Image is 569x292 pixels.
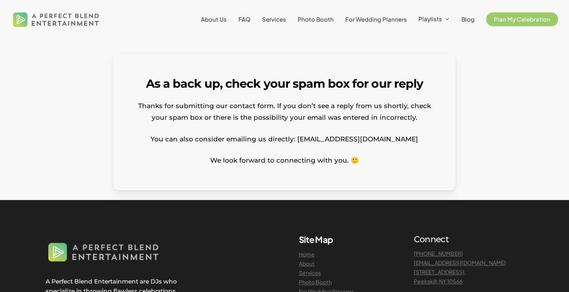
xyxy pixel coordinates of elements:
[138,100,432,133] p: Thanks for submitting our contact form. If you don’t see a reply from us shortly, check your spam...
[486,16,558,22] a: Plan My Celebration
[298,16,334,22] a: Photo Booth
[414,268,466,285] a: [STREET_ADDRESS],Peekskill, NY 10566
[238,15,250,23] span: FAQ
[414,250,463,257] a: [PHONE_NUMBER]
[299,269,321,276] a: Services
[299,251,315,258] a: Home
[262,16,286,22] a: Services
[461,16,475,22] a: Blog
[138,78,432,90] h1: As a back up, check your spam box for our reply
[494,15,550,23] span: Plan My Celebration
[201,15,227,23] span: About Us
[262,15,286,23] span: Services
[418,15,442,22] span: Playlists
[201,16,227,22] a: About Us
[299,260,315,267] a: About
[299,234,333,245] b: Site Map
[138,154,432,166] p: We look forward to connecting with you. 🙂
[138,133,432,155] p: You can also consider emailing us directly: [EMAIL_ADDRESS][DOMAIN_NAME]
[418,16,450,23] a: Playlists
[414,259,506,266] a: [EMAIL_ADDRESS][DOMAIN_NAME]
[299,278,332,285] a: Photo Booth
[298,15,334,23] span: Photo Booth
[461,15,475,23] span: Blog
[414,234,524,245] h4: Connect
[238,16,250,22] a: FAQ
[345,15,407,23] span: For Wedding Planners
[11,5,101,33] img: A Perfect Blend Entertainment
[345,16,407,22] a: For Wedding Planners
